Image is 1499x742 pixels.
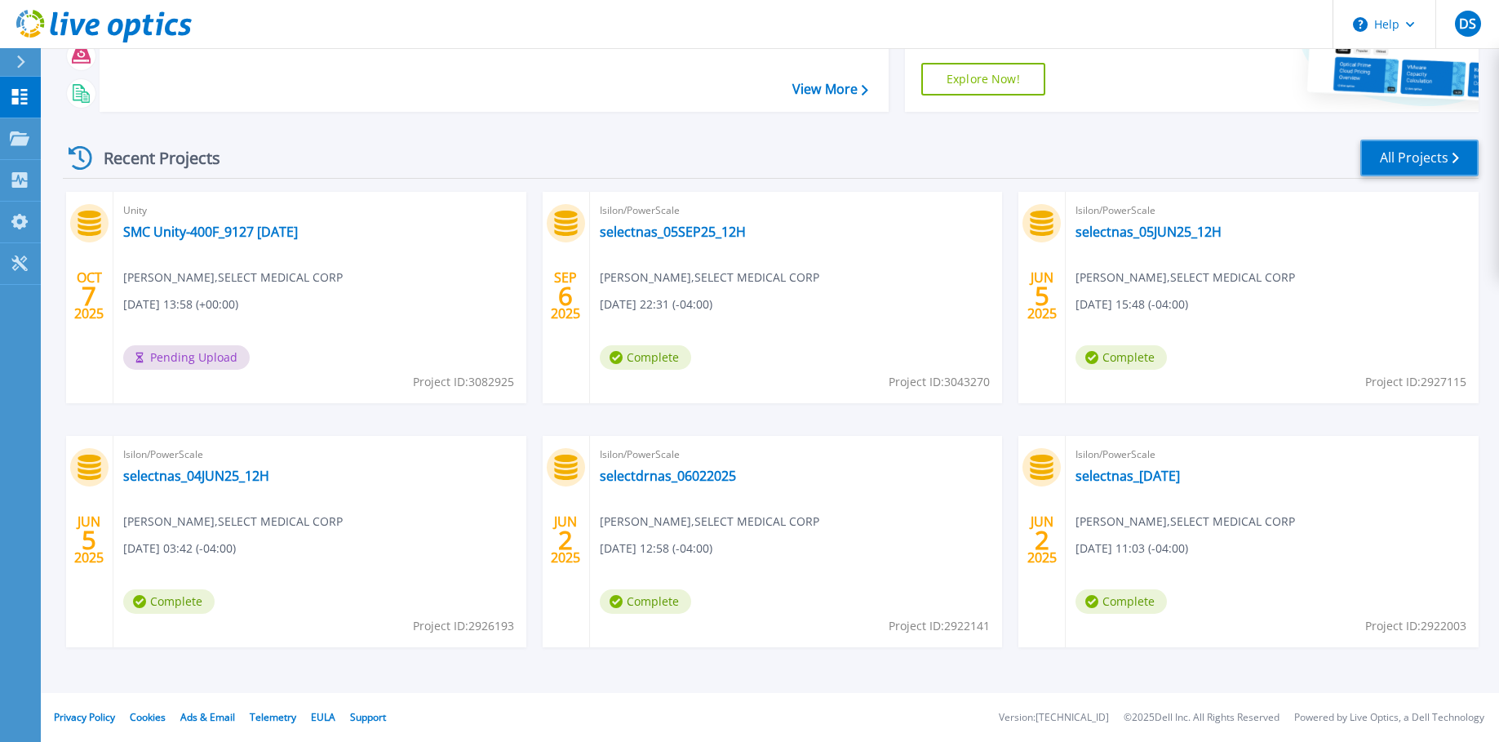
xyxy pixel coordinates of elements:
span: Unity [123,202,517,220]
div: JUN 2025 [73,510,104,570]
span: [DATE] 11:03 (-04:00) [1075,540,1188,558]
span: Isilon/PowerScale [600,446,993,464]
span: 5 [82,533,96,547]
a: selectdrnas_06022025 [600,468,736,484]
div: JUN 2025 [1027,266,1058,326]
span: [DATE] 22:31 (-04:00) [600,295,712,313]
span: Complete [123,589,215,614]
li: © 2025 Dell Inc. All Rights Reserved [1124,713,1279,723]
div: SEP 2025 [550,266,581,326]
span: [PERSON_NAME] , SELECT MEDICAL CORP [600,513,819,531]
span: [PERSON_NAME] , SELECT MEDICAL CORP [1075,269,1295,287]
a: selectnas_05SEP25_12H [600,224,746,240]
a: Support [350,710,386,724]
div: OCT 2025 [73,266,104,326]
span: [PERSON_NAME] , SELECT MEDICAL CORP [123,513,343,531]
span: Project ID: 3082925 [413,373,514,391]
a: selectnas_05JUN25_12H [1075,224,1222,240]
a: SMC Unity-400F_9127 [DATE] [123,224,298,240]
span: 5 [1035,289,1049,303]
span: Isilon/PowerScale [1075,202,1469,220]
span: Project ID: 3043270 [889,373,990,391]
span: Complete [600,589,691,614]
span: [DATE] 12:58 (-04:00) [600,540,712,558]
li: Powered by Live Optics, a Dell Technology [1294,713,1484,723]
span: [PERSON_NAME] , SELECT MEDICAL CORP [600,269,819,287]
a: Explore Now! [921,63,1045,96]
span: [PERSON_NAME] , SELECT MEDICAL CORP [1075,513,1295,531]
span: [DATE] 03:42 (-04:00) [123,540,236,558]
a: All Projects [1360,140,1479,176]
li: Version: [TECHNICAL_ID] [999,713,1109,723]
span: 7 [82,289,96,303]
a: selectnas_[DATE] [1075,468,1180,484]
span: 2 [1035,533,1049,547]
a: selectnas_04JUN25_12H [123,468,269,484]
a: Ads & Email [180,710,235,724]
span: Pending Upload [123,345,250,370]
span: [DATE] 15:48 (-04:00) [1075,295,1188,313]
span: Project ID: 2922003 [1365,617,1466,635]
span: Project ID: 2926193 [413,617,514,635]
a: EULA [311,710,335,724]
span: 6 [558,289,573,303]
span: Project ID: 2922141 [889,617,990,635]
span: Complete [1075,589,1167,614]
a: Cookies [130,710,166,724]
div: JUN 2025 [550,510,581,570]
span: 2 [558,533,573,547]
span: Complete [1075,345,1167,370]
span: DS [1459,17,1476,30]
span: Project ID: 2927115 [1365,373,1466,391]
span: Complete [600,345,691,370]
div: JUN 2025 [1027,510,1058,570]
span: Isilon/PowerScale [600,202,993,220]
span: Isilon/PowerScale [123,446,517,464]
a: Telemetry [250,710,296,724]
div: Recent Projects [63,138,242,178]
span: Isilon/PowerScale [1075,446,1469,464]
a: View More [792,82,868,97]
a: Privacy Policy [54,710,115,724]
span: [DATE] 13:58 (+00:00) [123,295,238,313]
span: [PERSON_NAME] , SELECT MEDICAL CORP [123,269,343,287]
